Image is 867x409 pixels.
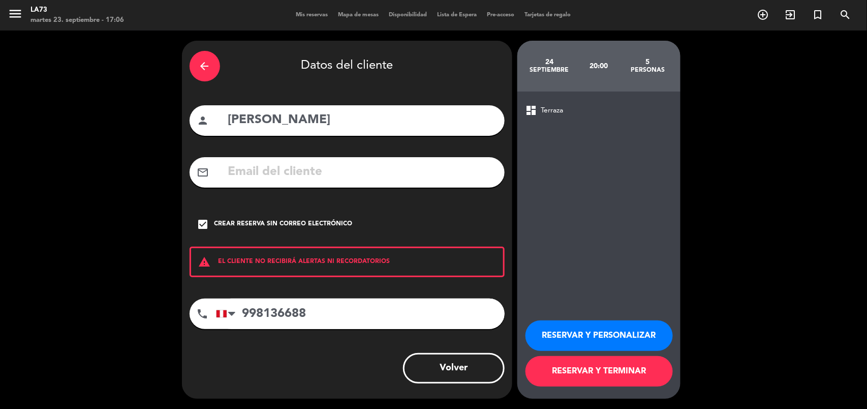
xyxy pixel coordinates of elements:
[197,218,209,230] i: check_box
[623,58,672,66] div: 5
[384,12,432,18] span: Disponibilidad
[216,299,240,329] div: Peru (Perú): +51
[525,58,574,66] div: 24
[525,356,673,387] button: RESERVAR Y TERMINAR
[197,308,209,320] i: phone
[403,353,505,384] button: Volver
[525,104,538,116] span: dashboard
[432,12,482,18] span: Lista de Espera
[520,12,576,18] span: Tarjetas de regalo
[333,12,384,18] span: Mapa de mesas
[8,6,23,21] i: menu
[623,66,672,74] div: personas
[541,105,564,116] span: Terraza
[190,247,505,277] div: EL CLIENTE NO RECIBIRÁ ALERTAS NI RECORDATORIOS
[840,9,852,21] i: search
[574,48,623,84] div: 20:00
[191,256,219,268] i: warning
[30,5,124,15] div: LA73
[190,48,505,84] div: Datos del cliente
[482,12,520,18] span: Pre-acceso
[525,320,673,351] button: RESERVAR Y PERSONALIZAR
[216,299,505,329] input: Número de teléfono...
[757,9,769,21] i: add_circle_outline
[525,66,574,74] div: septiembre
[227,162,497,183] input: Email del cliente
[30,15,124,25] div: martes 23. septiembre - 17:06
[214,219,353,229] div: Crear reserva sin correo electrónico
[785,9,797,21] i: exit_to_app
[197,166,209,179] i: mail_outline
[291,12,333,18] span: Mis reservas
[197,114,209,127] i: person
[199,60,211,72] i: arrow_back
[227,110,497,131] input: Nombre del cliente
[8,6,23,25] button: menu
[812,9,824,21] i: turned_in_not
